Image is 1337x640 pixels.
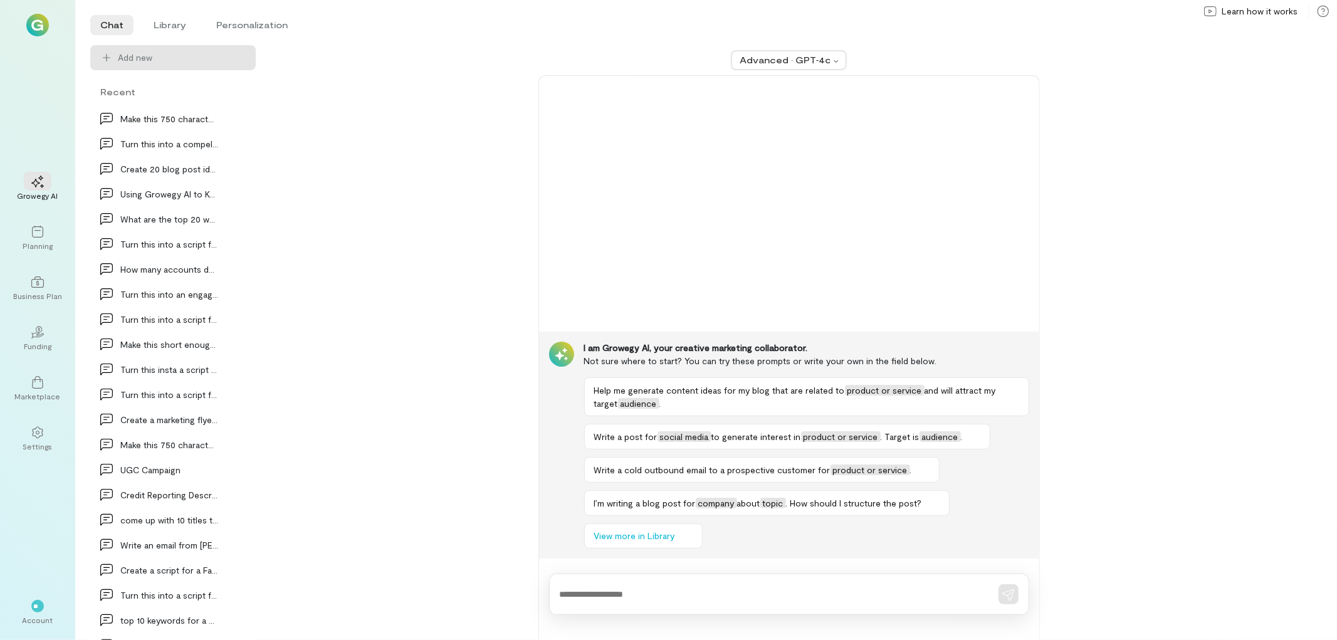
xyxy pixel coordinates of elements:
[15,416,60,461] a: Settings
[23,241,53,251] div: Planning
[740,54,830,66] div: Advanced · GPT‑4o
[15,316,60,361] a: Funding
[584,457,940,483] button: Write a cold outbound email to a prospective customer forproduct or service.
[120,338,218,351] div: Make this short enough for a quarter page flyer:…
[120,513,218,527] div: come up with 10 titles that say: Journey Towards…
[737,498,760,508] span: about
[881,431,920,442] span: . Target is
[584,354,1029,367] div: Not sure where to start? You can try these prompts or write your own in the field below.
[206,15,298,35] li: Personalization
[120,438,218,451] div: Make this 750 characters or less: Paying Before…
[961,431,963,442] span: .
[786,498,922,508] span: . How should I structure the post?
[594,464,831,475] span: Write a cold outbound email to a prospective customer for
[831,464,910,475] span: product or service
[90,15,134,35] li: Chat
[120,388,218,401] div: Turn this into a script for a facebook reel: Wha…
[711,431,801,442] span: to generate interest in
[144,15,196,35] li: Library
[696,498,737,508] span: company
[120,137,218,150] div: Turn this into a compelling Reel script targeting…
[120,564,218,577] div: Create a script for a Facebook Reel. Make the sc…
[118,51,152,64] span: Add new
[15,366,60,411] a: Marketplace
[15,391,61,401] div: Marketplace
[120,238,218,251] div: Turn this into a script for a facebook reel: Cur…
[120,112,218,125] div: Make this 750 characters or less without missing…
[120,187,218,201] div: Using Growegy AI to Keep You Moving
[90,85,256,98] div: Recent
[760,498,786,508] span: topic
[23,441,53,451] div: Settings
[120,488,218,501] div: Credit Reporting Descrepancies
[120,413,218,426] div: Create a marketing flyer for the company Re-Leash…
[120,263,218,276] div: How many accounts do I need to build a business c…
[594,431,658,442] span: Write a post for
[594,498,696,508] span: I’m writing a blog post for
[120,162,218,176] div: Create 20 blog post ideas for Growegy, Inc. (Grow…
[658,431,711,442] span: social media
[1222,5,1298,18] span: Learn how it works
[120,313,218,326] div: Turn this into a script for an Instagram Reel: W…
[801,431,881,442] span: product or service
[594,385,996,409] span: and will attract my target
[910,464,912,475] span: .
[920,431,961,442] span: audience
[120,363,218,376] div: Turn this insta a script for an instagram reel:…
[23,615,53,625] div: Account
[15,165,60,211] a: Growegy AI
[120,538,218,552] div: Write an email from [PERSON_NAME] Twist, Customer Success…
[120,614,218,627] div: top 10 keywords for a mobile notary service
[584,424,990,449] button: Write a post forsocial mediato generate interest inproduct or service. Target isaudience.
[24,341,51,351] div: Funding
[594,385,845,396] span: Help me generate content ideas for my blog that are related to
[120,589,218,602] div: Turn this into a script for a facebook reel. Mak…
[120,212,218,226] div: What are the top 20 ways small business owners ca…
[120,463,218,476] div: UGC Campaign
[15,216,60,261] a: Planning
[584,523,703,548] button: View more in Library
[584,342,1029,354] div: I am Growegy AI, your creative marketing collaborator.
[594,530,675,542] span: View more in Library
[659,398,661,409] span: .
[584,377,1029,416] button: Help me generate content ideas for my blog that are related toproduct or serviceand will attract ...
[584,490,950,516] button: I’m writing a blog post forcompanyabouttopic. How should I structure the post?
[618,398,659,409] span: audience
[15,266,60,311] a: Business Plan
[13,291,62,301] div: Business Plan
[120,288,218,301] div: Turn this into an engaging script for a social me…
[845,385,925,396] span: product or service
[18,191,58,201] div: Growegy AI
